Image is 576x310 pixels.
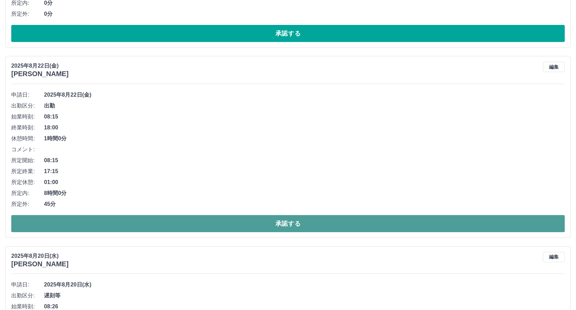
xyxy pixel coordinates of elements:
[44,167,565,175] span: 17:15
[11,292,44,300] span: 出勤区分:
[44,10,565,18] span: 0分
[44,91,565,99] span: 2025年8月22日(金)
[44,124,565,132] span: 18:00
[11,260,69,268] h3: [PERSON_NAME]
[543,62,565,72] button: 編集
[11,215,565,232] button: 承認する
[44,156,565,165] span: 08:15
[11,135,44,143] span: 休憩時間:
[11,25,565,42] button: 承認する
[11,281,44,289] span: 申請日:
[44,178,565,186] span: 01:00
[11,62,69,70] p: 2025年8月22日(金)
[11,167,44,175] span: 所定終業:
[11,178,44,186] span: 所定休憩:
[543,252,565,262] button: 編集
[44,281,565,289] span: 2025年8月20日(水)
[11,124,44,132] span: 終業時刻:
[11,91,44,99] span: 申請日:
[11,200,44,208] span: 所定外:
[11,156,44,165] span: 所定開始:
[11,70,69,78] h3: [PERSON_NAME]
[11,189,44,197] span: 所定内:
[44,135,565,143] span: 1時間0分
[11,145,44,154] span: コメント:
[44,102,565,110] span: 出勤
[44,292,565,300] span: 遅刻等
[44,189,565,197] span: 8時間0分
[11,102,44,110] span: 出勤区分:
[44,113,565,121] span: 08:15
[11,113,44,121] span: 始業時刻:
[44,200,565,208] span: 45分
[11,10,44,18] span: 所定外:
[11,252,69,260] p: 2025年8月20日(水)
